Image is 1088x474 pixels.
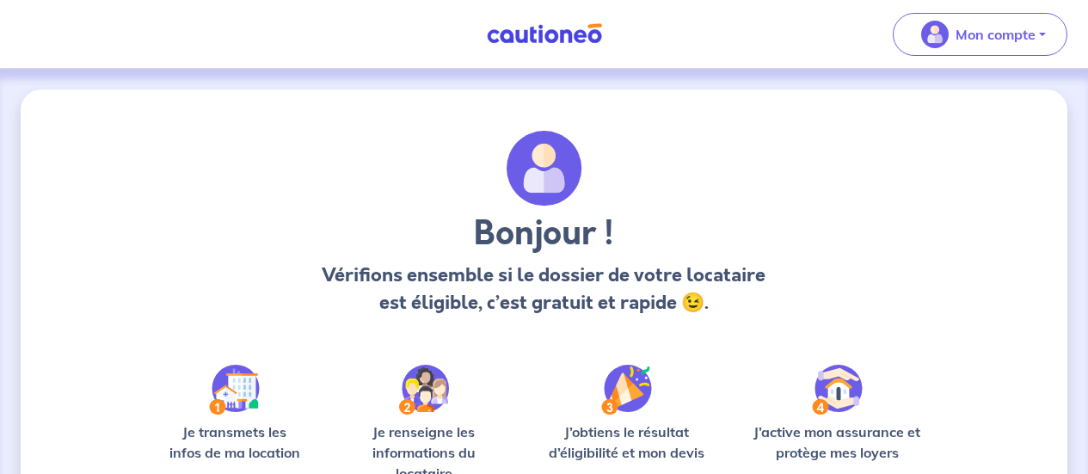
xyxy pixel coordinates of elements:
img: illu_account_valid_menu.svg [921,21,949,48]
img: /static/c0a346edaed446bb123850d2d04ad552/Step-2.svg [399,365,449,415]
img: archivate [507,131,582,206]
h3: Bonjour ! [319,213,769,255]
p: J’obtiens le résultat d’éligibilité et mon devis [537,422,716,463]
img: /static/90a569abe86eec82015bcaae536bd8e6/Step-1.svg [209,365,260,415]
p: J’active mon assurance et protège mes loyers [744,422,930,463]
button: illu_account_valid_menu.svgMon compte [893,13,1067,56]
img: /static/f3e743aab9439237c3e2196e4328bba9/Step-3.svg [601,365,652,415]
p: Je transmets les infos de ma location [158,422,310,463]
img: /static/bfff1cf634d835d9112899e6a3df1a5d/Step-4.svg [812,365,863,415]
img: Cautioneo [480,23,609,45]
p: Vérifions ensemble si le dossier de votre locataire est éligible, c’est gratuit et rapide 😉. [319,262,769,317]
p: Mon compte [956,24,1036,45]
